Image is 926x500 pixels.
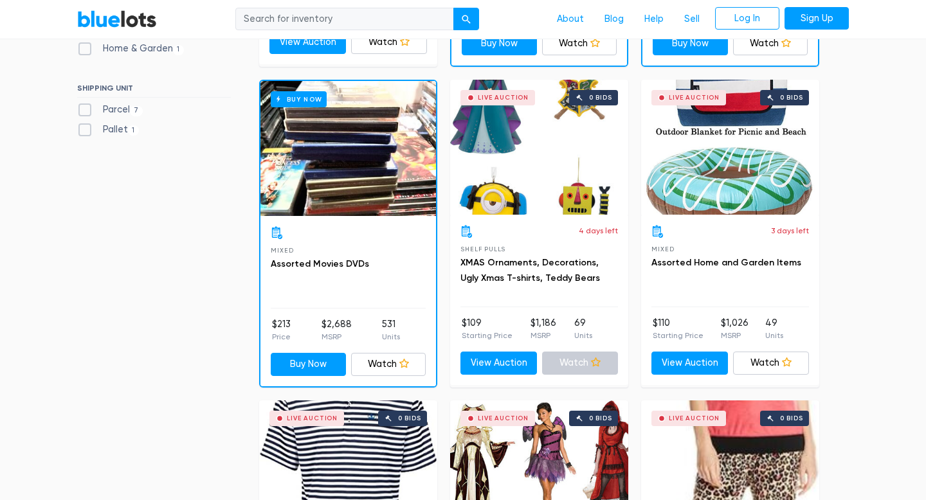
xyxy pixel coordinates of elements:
[771,225,809,237] p: 3 days left
[651,257,801,268] a: Assorted Home and Garden Items
[351,353,426,376] a: Watch
[542,352,619,375] a: Watch
[77,84,231,98] h6: SHIPPING UNIT
[594,7,634,31] a: Blog
[382,317,400,343] li: 531
[641,80,819,215] a: Live Auction 0 bids
[542,32,617,55] a: Watch
[651,246,674,253] span: Mixed
[765,330,783,341] p: Units
[721,316,749,342] li: $1,026
[589,415,612,422] div: 0 bids
[269,31,346,54] a: View Auction
[780,94,803,101] div: 0 bids
[733,32,808,55] a: Watch
[260,81,436,216] a: Buy Now
[77,42,184,56] label: Home & Garden
[651,352,728,375] a: View Auction
[653,330,704,341] p: Starting Price
[450,80,628,215] a: Live Auction 0 bids
[272,331,291,343] p: Price
[589,94,612,101] div: 0 bids
[460,257,600,283] a: XMAS Ornaments, Decorations, Ugly Xmas T-shirts, Teddy Bears
[653,316,704,342] li: $110
[462,316,513,342] li: $109
[128,125,139,136] span: 1
[271,353,346,376] a: Buy Now
[634,7,674,31] a: Help
[715,7,779,30] a: Log In
[77,123,139,137] label: Pallet
[322,331,352,343] p: MSRP
[780,415,803,422] div: 0 bids
[531,330,556,341] p: MSRP
[462,330,513,341] p: Starting Price
[478,415,529,422] div: Live Auction
[574,330,592,341] p: Units
[462,32,537,55] a: Buy Now
[271,258,369,269] a: Assorted Movies DVDs
[398,415,421,422] div: 0 bids
[478,94,529,101] div: Live Auction
[272,317,291,343] li: $213
[721,330,749,341] p: MSRP
[653,32,728,55] a: Buy Now
[271,247,293,254] span: Mixed
[579,225,618,237] p: 4 days left
[382,331,400,343] p: Units
[322,317,352,343] li: $2,688
[287,415,338,422] div: Live Auction
[669,94,720,101] div: Live Auction
[235,8,454,31] input: Search for inventory
[271,91,327,107] h6: Buy Now
[460,246,505,253] span: Shelf Pulls
[574,316,592,342] li: 69
[733,352,810,375] a: Watch
[173,45,184,55] span: 1
[351,31,428,54] a: Watch
[460,352,537,375] a: View Auction
[669,415,720,422] div: Live Auction
[77,103,143,117] label: Parcel
[547,7,594,31] a: About
[674,7,710,31] a: Sell
[785,7,849,30] a: Sign Up
[765,316,783,342] li: 49
[130,106,143,116] span: 7
[77,10,157,28] a: BlueLots
[531,316,556,342] li: $1,186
